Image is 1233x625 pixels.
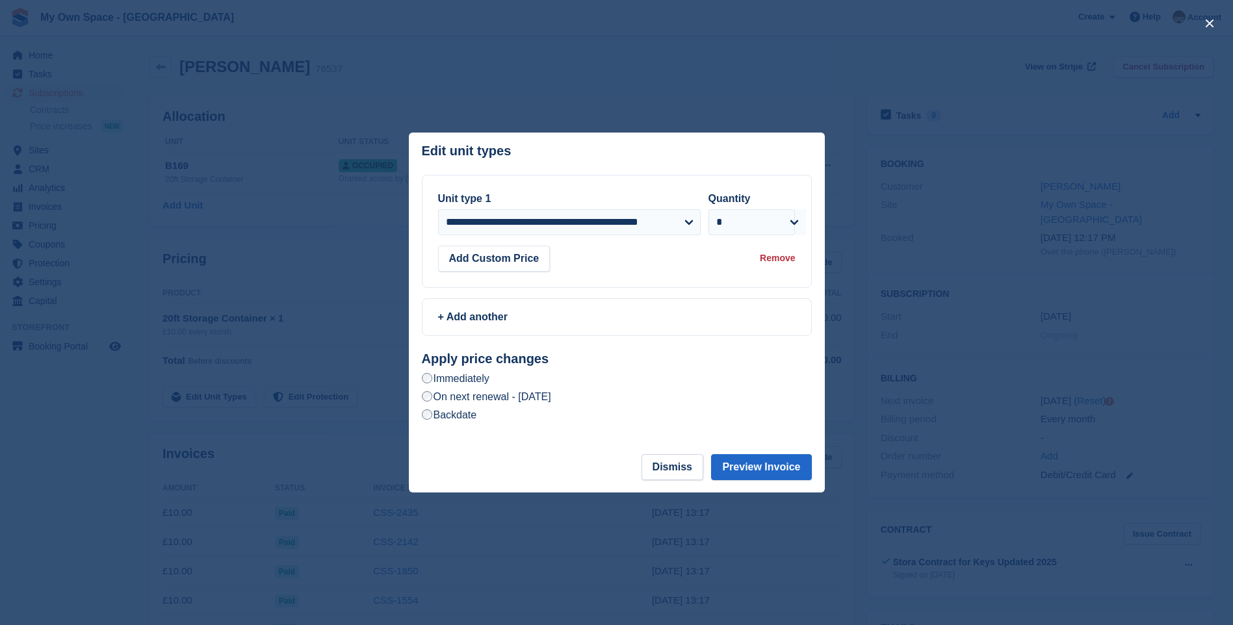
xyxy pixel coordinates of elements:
[422,298,812,336] a: + Add another
[438,246,551,272] button: Add Custom Price
[438,193,491,204] label: Unit type 1
[708,193,751,204] label: Quantity
[1199,13,1220,34] button: close
[422,408,477,422] label: Backdate
[711,454,811,480] button: Preview Invoice
[422,391,432,402] input: On next renewal - [DATE]
[422,144,512,159] p: Edit unit types
[760,251,795,265] div: Remove
[642,454,703,480] button: Dismiss
[422,373,432,383] input: Immediately
[422,390,551,403] label: On next renewal - [DATE]
[438,309,796,325] div: + Add another
[422,351,549,366] strong: Apply price changes
[422,372,489,385] label: Immediately
[422,409,432,420] input: Backdate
